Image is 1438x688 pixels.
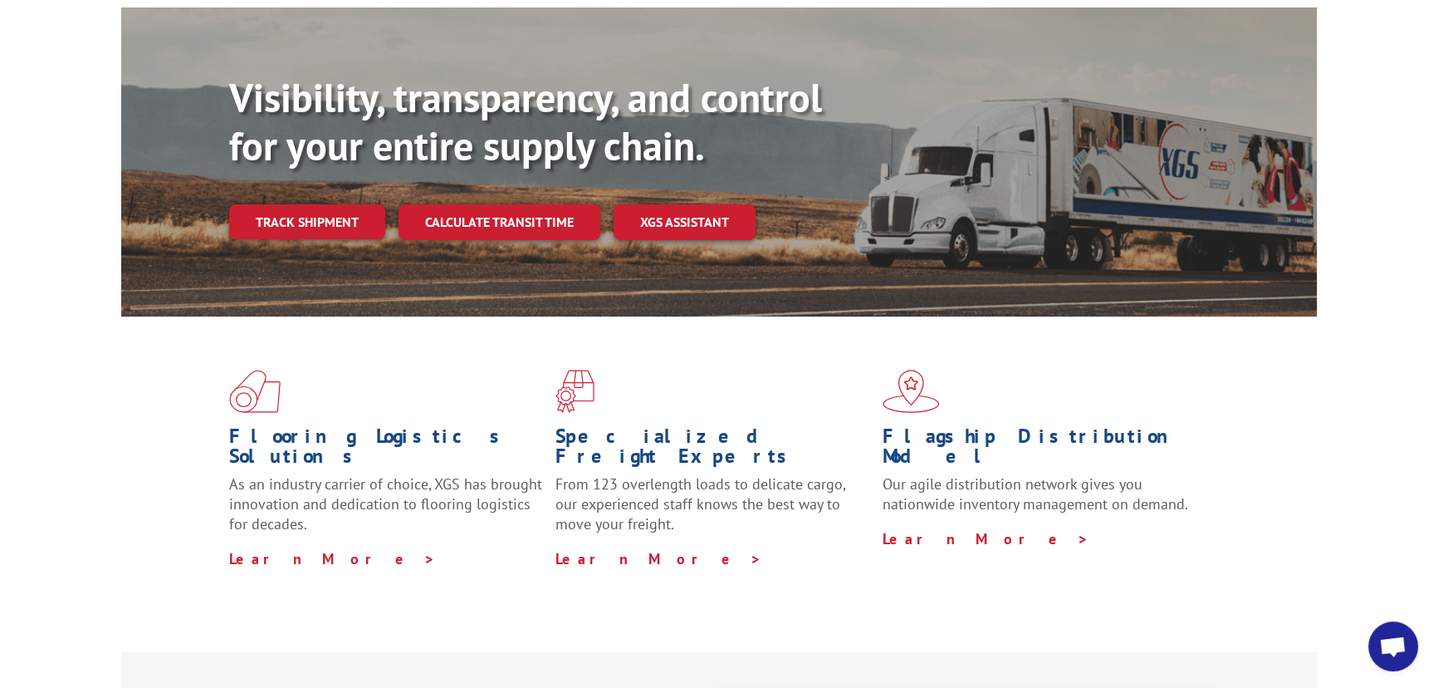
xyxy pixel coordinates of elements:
[883,474,1188,514] span: Our agile distribution network gives you nationwide inventory management on demand.
[555,474,869,548] p: From 123 overlength loads to delicate cargo, our experienced staff knows the best way to move you...
[883,529,1089,548] a: Learn More >
[1368,622,1418,671] div: Open chat
[555,370,594,413] img: xgs-icon-focused-on-flooring-red
[883,370,940,413] img: xgs-icon-flagship-distribution-model-red
[229,474,542,533] span: As an industry carrier of choice, XGS has brought innovation and dedication to flooring logistics...
[883,426,1196,474] h1: Flagship Distribution Model
[399,204,600,240] a: Calculate transit time
[229,204,385,239] a: Track shipment
[555,426,869,474] h1: Specialized Freight Experts
[555,549,762,568] a: Learn More >
[229,370,281,413] img: xgs-icon-total-supply-chain-intelligence-red
[614,204,756,240] a: XGS ASSISTANT
[229,71,822,171] b: Visibility, transparency, and control for your entire supply chain.
[229,549,436,568] a: Learn More >
[229,426,543,474] h1: Flooring Logistics Solutions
